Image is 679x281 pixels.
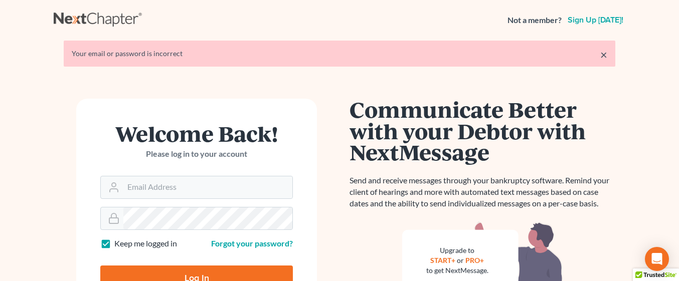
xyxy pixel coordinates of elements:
[123,176,292,198] input: Email Address
[600,49,607,61] a: ×
[100,148,293,160] p: Please log in to your account
[566,16,625,24] a: Sign up [DATE]!
[426,245,488,255] div: Upgrade to
[645,247,669,271] div: Open Intercom Messenger
[114,238,177,249] label: Keep me logged in
[466,256,484,264] a: PRO+
[350,99,615,163] h1: Communicate Better with your Debtor with NextMessage
[431,256,456,264] a: START+
[211,238,293,248] a: Forgot your password?
[426,265,488,275] div: to get NextMessage.
[72,49,607,59] div: Your email or password is incorrect
[100,123,293,144] h1: Welcome Back!
[457,256,464,264] span: or
[507,15,562,26] strong: Not a member?
[350,175,615,209] p: Send and receive messages through your bankruptcy software. Remind your client of hearings and mo...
